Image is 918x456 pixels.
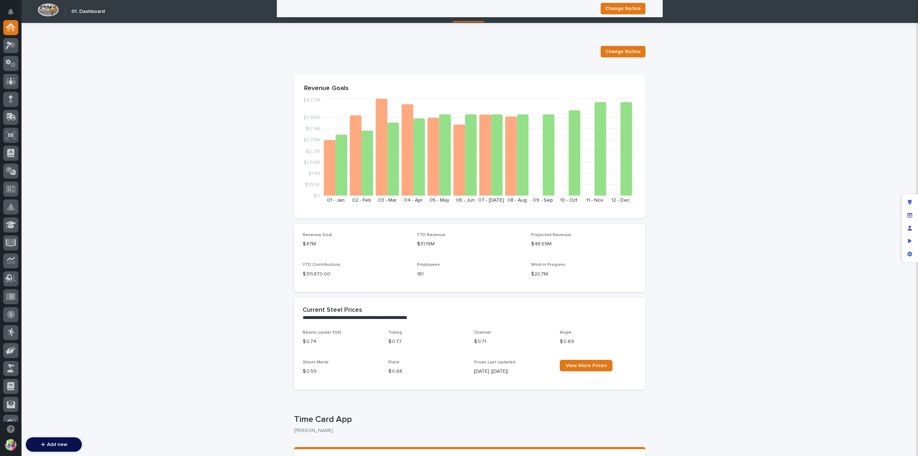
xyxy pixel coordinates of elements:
span: Revenue Goal [303,233,332,237]
span: Plate [388,360,399,365]
text: 10 - Oct [560,198,577,203]
p: $ 311,870.00 [303,271,408,278]
span: Projected Revenue [531,233,571,237]
div: Preview as [903,235,916,248]
span: Angle [560,330,572,335]
text: 11 - Nov [586,198,604,203]
tspan: $2.75M [303,137,320,142]
img: Workspace Logo [38,3,59,17]
p: $ 0.68 [388,368,465,375]
text: 07 - [DATE] [478,198,504,203]
div: Edit layout [903,196,916,209]
text: 09 - Sep [533,198,553,203]
span: YTD Revenue [417,233,445,237]
text: 01 - Jan [327,198,345,203]
button: Add new [26,437,82,452]
p: $ 0.77 [388,338,465,345]
tspan: $550K [305,182,320,187]
p: [PERSON_NAME] [294,428,640,434]
div: App settings [903,248,916,260]
text: 03 - Mar [378,198,397,203]
p: $20.7M [531,271,637,278]
h2: 01. Dashboard [71,9,105,15]
p: Revenue Goals [304,85,635,93]
p: Time Card App [294,414,643,425]
div: Manage users [903,222,916,235]
p: [DATE] ([DATE]) [474,368,551,375]
div: Notifications [9,9,18,20]
span: YTD Contributions [303,263,340,267]
span: Work in Progress [531,263,566,267]
p: $47M [303,240,408,248]
span: Prices Last Updated [474,360,515,365]
h2: Current Steel Prices [303,306,362,314]
text: 06 - Jun [456,198,475,203]
text: 04 - Apr [404,198,423,203]
span: Sheet Metal [303,360,328,365]
tspan: $1.1M [308,171,320,176]
tspan: $1.65M [304,160,320,165]
tspan: $0 [313,193,320,198]
p: 181 [417,271,523,278]
span: Channel [474,330,491,335]
text: 08 - Aug [507,198,527,203]
button: Change Notice [601,46,645,57]
button: Notifications [3,4,18,19]
p: $48.59M [531,240,637,248]
tspan: $4.77M [303,98,320,103]
p: $ 0.74 [303,338,380,345]
p: $ 0.71 [474,338,551,345]
p: $ 0.69 [560,338,637,345]
p: $31.19M [417,240,523,248]
tspan: $3.3M [306,126,320,131]
p: $ 0.59 [303,368,380,375]
span: Tubing [388,330,402,335]
tspan: $2.2M [306,149,320,154]
text: 12 - Dec [611,198,630,203]
button: Open support chat [3,422,18,437]
text: 05 - May [430,198,449,203]
a: View More Prices [560,360,612,371]
span: Employees [417,263,440,267]
tspan: $3.85M [303,115,320,120]
text: 02 - Feb [352,198,371,203]
button: users-avatar [3,437,18,452]
span: View More Prices [566,363,607,368]
div: Manage fields and data [903,209,916,222]
span: Beams (under 55#) [303,330,341,335]
span: Change Notice [605,48,641,55]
